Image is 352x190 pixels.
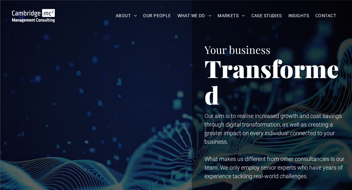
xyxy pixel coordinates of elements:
img: Go to Homepage [12,9,55,22]
span: Our aim is to realise increased growth and cost savings through digital transformation, as well a... [205,113,342,145]
span: Transformed [205,52,339,111]
a: CASE STUDIES [248,11,285,21]
a: WHAT WE DO [174,11,215,21]
a: OUR PEOPLE [140,11,174,21]
a: CONTACT [312,11,339,21]
a: INSIGHTS [285,11,312,21]
span: Your business [205,42,270,56]
a: MARKETS [214,11,248,21]
a: ABOUT [112,11,140,21]
span: What makes us different from other consultancies is our team. We only employ senior experts who h... [205,156,344,179]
